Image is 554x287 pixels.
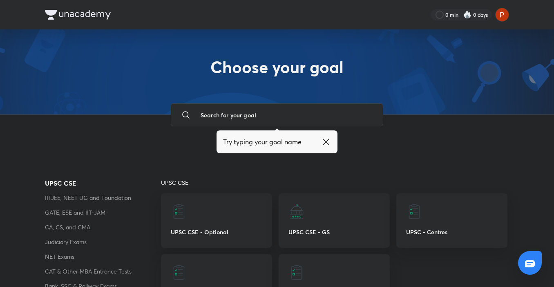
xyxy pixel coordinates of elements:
img: UPSC CSE - Optional [171,203,187,220]
a: NET Exams [45,252,161,262]
a: Judiciary Exams [45,237,161,247]
img: UPSC CSE - GS [288,203,305,220]
a: GATE, ESE and IIT-JAM [45,208,161,217]
a: CAT & Other MBA Entrance Tests [45,267,161,276]
img: UPSC CSE - Iconic Pro [288,264,305,280]
img: UPSC - Centres [406,203,422,220]
h1: Choose your goal [210,57,344,87]
a: IITJEE, NEET UG and Foundation [45,193,161,203]
p: UPSC CSE - GS [288,228,380,236]
img: Company Logo [45,10,111,20]
input: Search for your goal [194,104,376,126]
a: CA, CS, and CMA [45,222,161,232]
div: Try typing your goal name [223,137,331,147]
p: UPSC CSE [161,178,509,187]
p: UPSC CSE - Optional [171,228,262,236]
img: Palak [495,8,509,22]
img: UPSC CSE GS Platinum [171,264,187,280]
p: UPSC - Centres [406,228,498,236]
img: streak [463,11,471,19]
a: UPSC CSE [45,178,161,188]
